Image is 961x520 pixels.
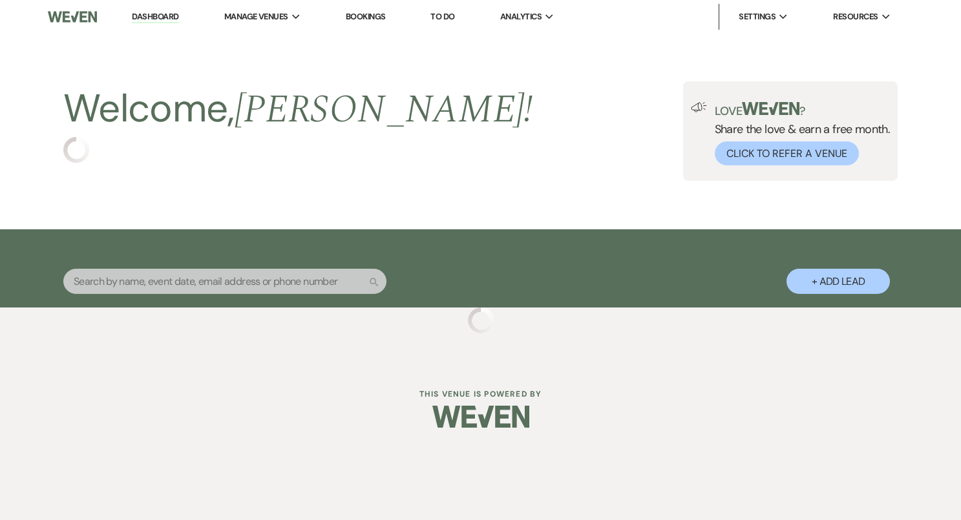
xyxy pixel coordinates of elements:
[432,394,529,439] img: Weven Logo
[430,11,454,22] a: To Do
[787,269,890,294] button: + Add Lead
[833,10,878,23] span: Resources
[739,10,776,23] span: Settings
[707,102,891,165] div: Share the love & earn a free month.
[346,11,386,22] a: Bookings
[132,11,178,23] a: Dashboard
[224,10,288,23] span: Manage Venues
[235,80,533,140] span: [PERSON_NAME] !
[715,141,859,165] button: Click to Refer a Venue
[742,102,799,115] img: weven-logo-green.svg
[63,81,533,137] h2: Welcome,
[63,137,89,163] img: loading spinner
[715,102,891,117] p: Love ?
[691,102,707,112] img: loud-speaker-illustration.svg
[63,269,386,294] input: Search by name, event date, email address or phone number
[500,10,542,23] span: Analytics
[48,3,96,30] img: Weven Logo
[468,307,494,333] img: loading spinner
